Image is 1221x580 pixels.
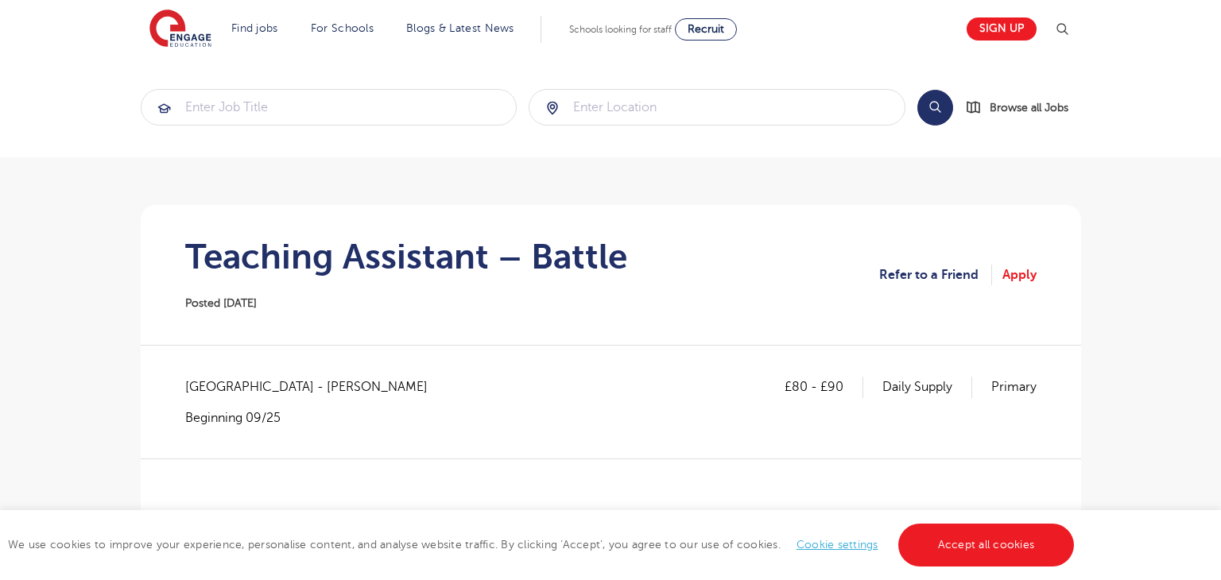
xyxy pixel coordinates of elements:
h1: Teaching Assistant – Battle [185,237,627,276]
button: Search [917,90,953,126]
a: Browse all Jobs [966,99,1081,117]
span: [GEOGRAPHIC_DATA] - [PERSON_NAME] [185,377,444,397]
span: Recruit [688,23,724,35]
input: Submit [141,90,517,125]
div: Submit [141,89,517,126]
a: Find jobs [231,22,278,34]
a: Sign up [967,17,1037,41]
span: Schools looking for staff [569,24,672,35]
img: Engage Education [149,10,211,49]
a: Cookie settings [797,539,878,551]
a: Recruit [675,18,737,41]
a: Blogs & Latest News [406,22,514,34]
p: Primary [991,377,1037,397]
div: Submit [529,89,905,126]
p: £80 - £90 [785,377,863,397]
a: Accept all cookies [898,524,1075,566]
a: Refer to a Friend [879,265,992,285]
span: Browse all Jobs [990,99,1068,117]
p: Daily Supply [882,377,972,397]
a: For Schools [311,22,374,34]
a: Apply [1002,265,1037,285]
p: Beginning 09/25 [185,409,444,427]
span: We use cookies to improve your experience, personalise content, and analyse website traffic. By c... [8,539,1078,551]
span: Posted [DATE] [185,297,257,309]
input: Submit [529,90,905,125]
